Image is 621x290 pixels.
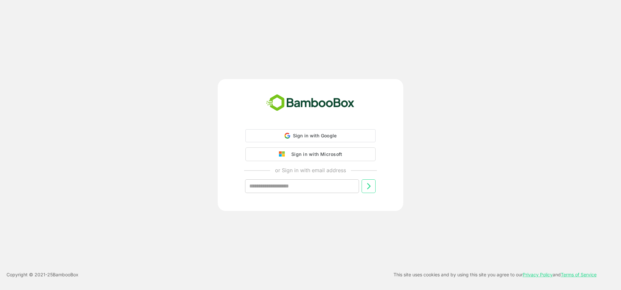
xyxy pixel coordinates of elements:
a: Terms of Service [561,272,597,277]
p: This site uses cookies and by using this site you agree to our and [393,271,597,279]
img: google [279,151,288,157]
a: Privacy Policy [523,272,553,277]
span: Sign in with Google [293,133,337,138]
button: Sign in with Microsoft [245,147,376,161]
div: Sign in with Google [245,129,376,142]
img: bamboobox [263,92,358,114]
p: or Sign in with email address [275,166,346,174]
p: Copyright © 2021- 25 BambooBox [7,271,78,279]
div: Sign in with Microsoft [288,150,342,159]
